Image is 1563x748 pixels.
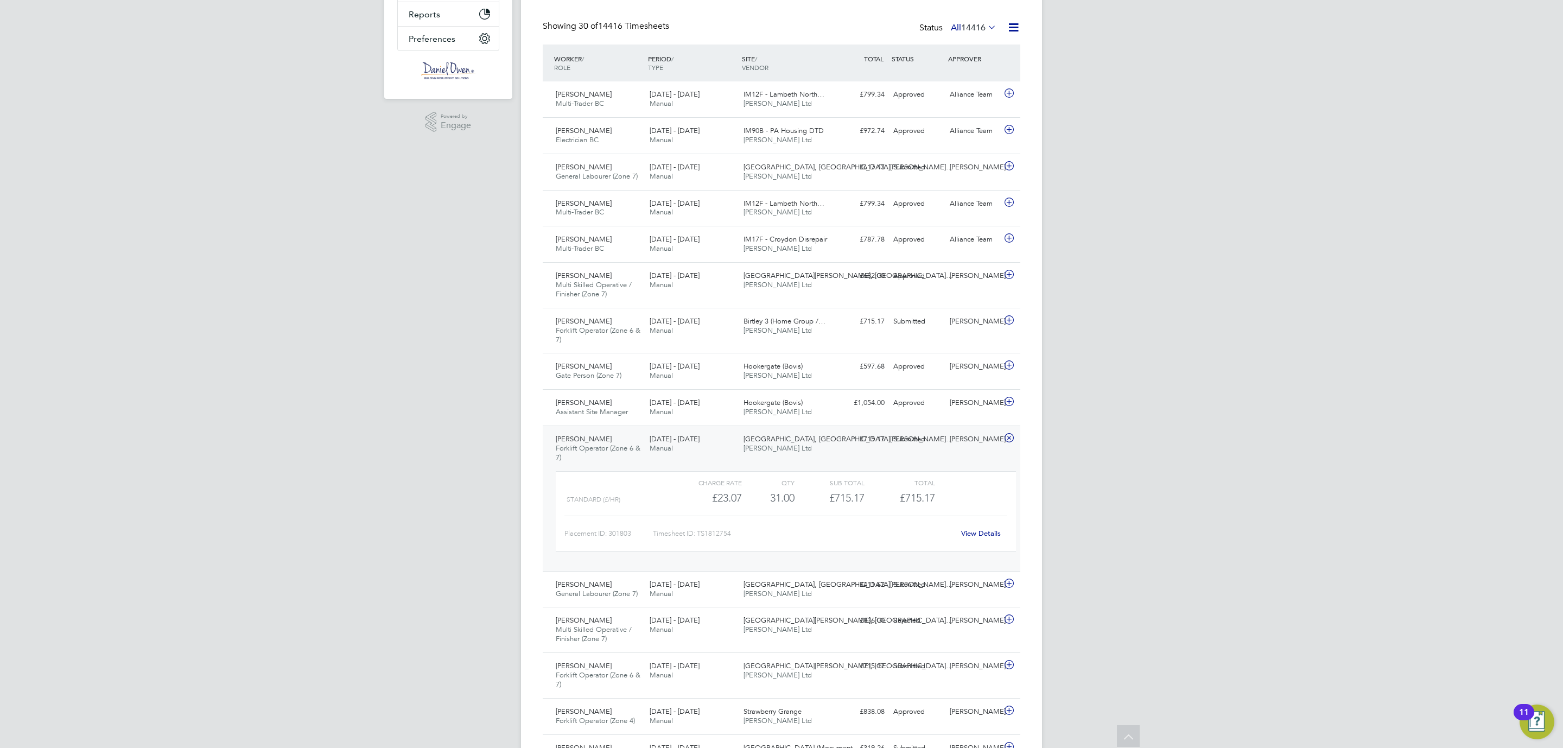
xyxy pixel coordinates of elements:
[556,244,604,253] span: Multi-Trader BC
[650,371,673,380] span: Manual
[833,703,889,721] div: £838.08
[945,394,1002,412] div: [PERSON_NAME]
[744,443,812,453] span: [PERSON_NAME] Ltd
[833,394,889,412] div: £1,054.00
[398,2,499,26] button: Reports
[864,54,884,63] span: TOTAL
[650,625,673,634] span: Manual
[650,716,673,725] span: Manual
[579,21,598,31] span: 30 of
[833,313,889,331] div: £715.17
[945,231,1002,249] div: Alliance Team
[744,126,824,135] span: IM90B - PA Housing DTD
[650,362,700,371] span: [DATE] - [DATE]
[744,244,812,253] span: [PERSON_NAME] Ltd
[961,22,986,33] span: 14416
[744,716,812,725] span: [PERSON_NAME] Ltd
[556,371,621,380] span: Gate Person (Zone 7)
[648,63,663,72] span: TYPE
[543,21,671,32] div: Showing
[398,27,499,50] button: Preferences
[744,162,953,172] span: [GEOGRAPHIC_DATA], [GEOGRAPHIC_DATA][PERSON_NAME]…
[744,398,803,407] span: Hookergate (Bovis)
[833,86,889,104] div: £799.34
[650,707,700,716] span: [DATE] - [DATE]
[742,476,795,489] div: QTY
[650,126,700,135] span: [DATE] - [DATE]
[556,398,612,407] span: [PERSON_NAME]
[742,63,768,72] span: VENDOR
[744,434,953,443] span: [GEOGRAPHIC_DATA], [GEOGRAPHIC_DATA][PERSON_NAME]…
[945,195,1002,213] div: Alliance Team
[556,316,612,326] span: [PERSON_NAME]
[945,430,1002,448] div: [PERSON_NAME]
[650,207,673,217] span: Manual
[556,625,632,643] span: Multi Skilled Operative / Finisher (Zone 7)
[744,280,812,289] span: [PERSON_NAME] Ltd
[556,280,632,299] span: Multi Skilled Operative / Finisher (Zone 7)
[889,49,945,68] div: STATUS
[945,49,1002,68] div: APPROVER
[556,99,604,108] span: Multi-Trader BC
[739,49,833,77] div: SITE
[556,126,612,135] span: [PERSON_NAME]
[564,525,653,542] div: Placement ID: 301803
[650,580,700,589] span: [DATE] - [DATE]
[556,207,604,217] span: Multi-Trader BC
[744,407,812,416] span: [PERSON_NAME] Ltd
[889,612,945,630] div: Rejected
[556,707,612,716] span: [PERSON_NAME]
[795,489,865,507] div: £715.17
[833,122,889,140] div: £972.74
[556,172,638,181] span: General Labourer (Zone 7)
[945,267,1002,285] div: [PERSON_NAME]
[579,21,669,31] span: 14416 Timesheets
[889,394,945,412] div: Approved
[889,159,945,176] div: Submitted
[744,326,812,335] span: [PERSON_NAME] Ltd
[833,576,889,594] div: £411.62
[744,362,803,371] span: Hookergate (Bovis)
[409,34,455,44] span: Preferences
[945,122,1002,140] div: Alliance Team
[945,159,1002,176] div: [PERSON_NAME]
[945,703,1002,721] div: [PERSON_NAME]
[650,162,700,172] span: [DATE] - [DATE]
[650,670,673,680] span: Manual
[421,62,475,79] img: danielowen-logo-retina.png
[833,430,889,448] div: £715.17
[556,234,612,244] span: [PERSON_NAME]
[650,326,673,335] span: Manual
[551,49,645,77] div: WORKER
[744,371,812,380] span: [PERSON_NAME] Ltd
[945,576,1002,594] div: [PERSON_NAME]
[650,434,700,443] span: [DATE] - [DATE]
[833,231,889,249] div: £787.78
[556,90,612,99] span: [PERSON_NAME]
[889,267,945,285] div: Approved
[833,657,889,675] div: £715.17
[865,476,935,489] div: Total
[945,358,1002,376] div: [PERSON_NAME]
[650,398,700,407] span: [DATE] - [DATE]
[744,707,802,716] span: Strawberry Grange
[650,661,700,670] span: [DATE] - [DATE]
[582,54,584,63] span: /
[744,99,812,108] span: [PERSON_NAME] Ltd
[556,199,612,208] span: [PERSON_NAME]
[742,489,795,507] div: 31.00
[672,476,742,489] div: Charge rate
[397,62,499,79] a: Go to home page
[554,63,570,72] span: ROLE
[833,612,889,630] div: £836.00
[945,86,1002,104] div: Alliance Team
[744,625,812,634] span: [PERSON_NAME] Ltd
[650,90,700,99] span: [DATE] - [DATE]
[556,271,612,280] span: [PERSON_NAME]
[889,231,945,249] div: Approved
[650,407,673,416] span: Manual
[833,358,889,376] div: £597.68
[744,589,812,598] span: [PERSON_NAME] Ltd
[650,199,700,208] span: [DATE] - [DATE]
[889,195,945,213] div: Approved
